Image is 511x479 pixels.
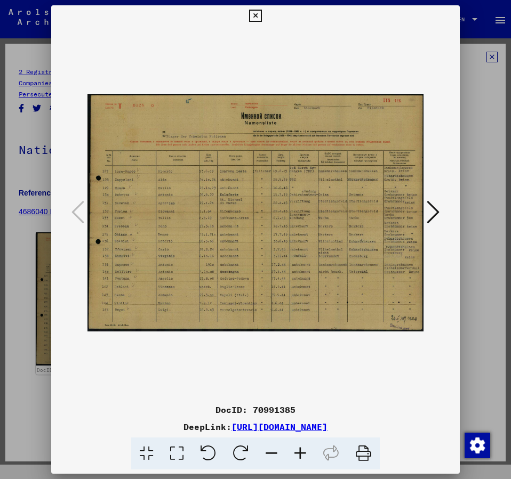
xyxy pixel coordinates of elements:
[51,403,460,416] div: DocID: 70991385
[51,420,460,433] div: DeepLink:
[464,432,490,458] div: Change consent
[465,433,490,458] img: Change consent
[231,421,328,432] a: [URL][DOMAIN_NAME]
[87,27,424,399] img: 001.jpg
